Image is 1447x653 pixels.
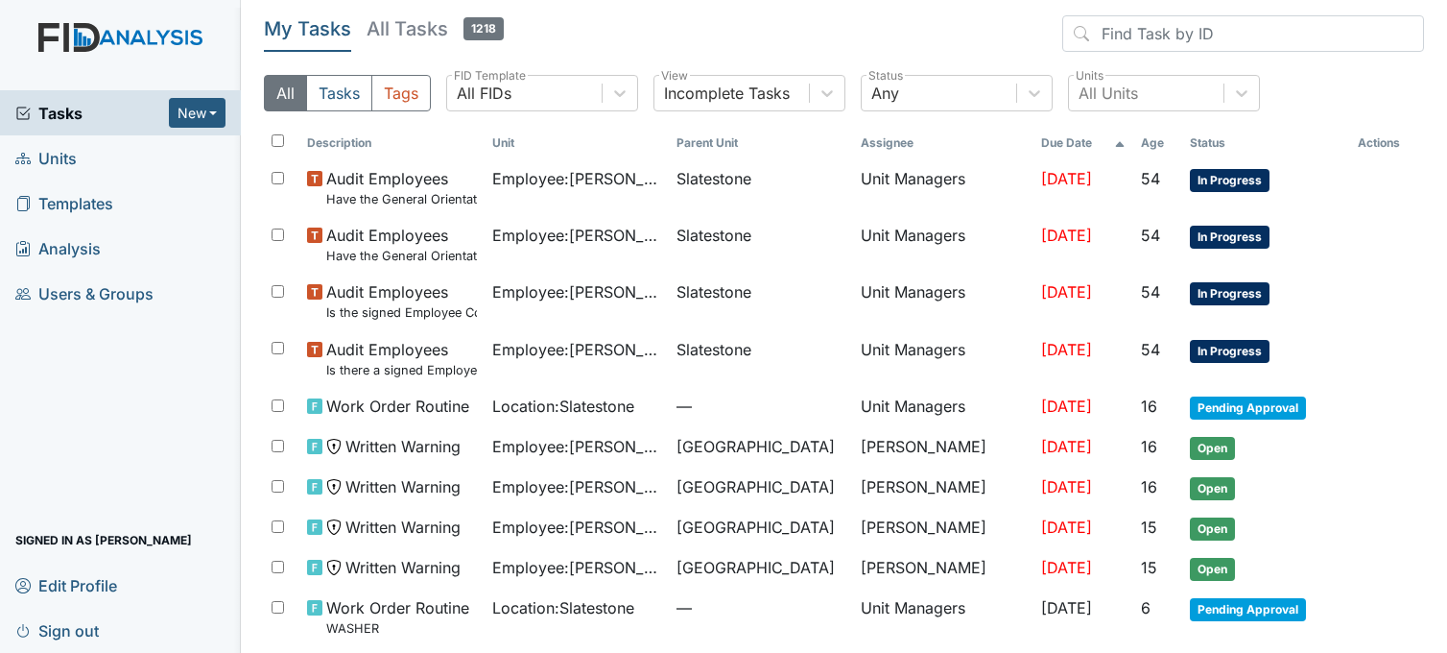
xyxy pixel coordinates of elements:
[326,596,469,638] span: Work Order Routine WASHER
[676,338,751,361] span: Slatestone
[15,102,169,125] a: Tasks
[871,82,899,105] div: Any
[264,75,307,111] button: All
[853,548,1033,589] td: [PERSON_NAME]
[676,395,845,418] span: —
[1079,82,1138,105] div: All Units
[676,280,751,303] span: Slatestone
[345,435,461,458] span: Written Warning
[1041,340,1092,359] span: [DATE]
[1190,226,1269,249] span: In Progress
[492,475,661,498] span: Employee : [PERSON_NAME]
[371,75,431,111] button: Tags
[1041,169,1092,188] span: [DATE]
[1190,169,1269,192] span: In Progress
[676,516,835,539] span: [GEOGRAPHIC_DATA]
[326,303,476,322] small: Is the signed Employee Confidentiality Agreement in the file (HIPPA)?
[1190,598,1306,621] span: Pending Approval
[326,338,476,379] span: Audit Employees Is there a signed Employee Job Description in the file for the employee's current...
[492,435,661,458] span: Employee : [PERSON_NAME]
[345,516,461,539] span: Written Warning
[676,435,835,458] span: [GEOGRAPHIC_DATA]
[15,616,99,645] span: Sign out
[326,361,476,379] small: Is there a signed Employee Job Description in the file for the employee's current position?
[853,427,1033,468] td: [PERSON_NAME]
[1141,340,1160,359] span: 54
[853,508,1033,548] td: [PERSON_NAME]
[306,75,372,111] button: Tasks
[367,15,504,42] h5: All Tasks
[264,75,431,111] div: Type filter
[15,233,101,263] span: Analysis
[326,280,476,322] span: Audit Employees Is the signed Employee Confidentiality Agreement in the file (HIPPA)?
[492,280,661,303] span: Employee : [PERSON_NAME]
[853,468,1033,508] td: [PERSON_NAME]
[492,596,634,619] span: Location : Slatestone
[1182,127,1350,159] th: Toggle SortBy
[1141,437,1157,456] span: 16
[1190,477,1235,500] span: Open
[326,395,469,418] span: Work Order Routine
[669,127,853,159] th: Toggle SortBy
[676,475,835,498] span: [GEOGRAPHIC_DATA]
[853,159,1033,216] td: Unit Managers
[1041,477,1092,496] span: [DATE]
[853,127,1033,159] th: Assignee
[1041,397,1092,416] span: [DATE]
[345,475,461,498] span: Written Warning
[1141,558,1157,577] span: 15
[326,619,469,638] small: WASHER
[326,247,476,265] small: Have the General Orientation and ICF Orientation forms been completed?
[15,570,117,600] span: Edit Profile
[15,143,77,173] span: Units
[345,556,461,579] span: Written Warning
[853,273,1033,329] td: Unit Managers
[492,516,661,539] span: Employee : [PERSON_NAME]
[492,556,661,579] span: Employee : [PERSON_NAME][GEOGRAPHIC_DATA]
[1141,169,1160,188] span: 54
[169,98,226,128] button: New
[1041,282,1092,302] span: [DATE]
[1141,397,1157,416] span: 16
[492,395,634,418] span: Location : Slatestone
[1133,127,1182,159] th: Toggle SortBy
[853,330,1033,387] td: Unit Managers
[299,127,484,159] th: Toggle SortBy
[1033,127,1133,159] th: Toggle SortBy
[1190,558,1235,581] span: Open
[1141,598,1150,617] span: 6
[664,82,790,105] div: Incomplete Tasks
[1041,437,1092,456] span: [DATE]
[326,190,476,208] small: Have the General Orientation and ICF Orientation forms been completed?
[1141,282,1160,302] span: 54
[15,525,192,555] span: Signed in as [PERSON_NAME]
[1141,518,1157,537] span: 15
[853,387,1033,427] td: Unit Managers
[853,589,1033,645] td: Unit Managers
[1041,558,1092,577] span: [DATE]
[463,17,504,40] span: 1218
[853,216,1033,273] td: Unit Managers
[1190,397,1306,420] span: Pending Approval
[326,224,476,265] span: Audit Employees Have the General Orientation and ICF Orientation forms been completed?
[15,278,154,308] span: Users & Groups
[1190,282,1269,305] span: In Progress
[676,556,835,579] span: [GEOGRAPHIC_DATA]
[264,15,351,42] h5: My Tasks
[1041,226,1092,245] span: [DATE]
[492,338,661,361] span: Employee : [PERSON_NAME]
[1062,15,1424,52] input: Find Task by ID
[1350,127,1424,159] th: Actions
[676,596,845,619] span: —
[1190,437,1235,460] span: Open
[1041,518,1092,537] span: [DATE]
[457,82,511,105] div: All FIDs
[1141,477,1157,496] span: 16
[492,167,661,190] span: Employee : [PERSON_NAME]
[272,134,284,147] input: Toggle All Rows Selected
[1041,598,1092,617] span: [DATE]
[1141,226,1160,245] span: 54
[676,224,751,247] span: Slatestone
[676,167,751,190] span: Slatestone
